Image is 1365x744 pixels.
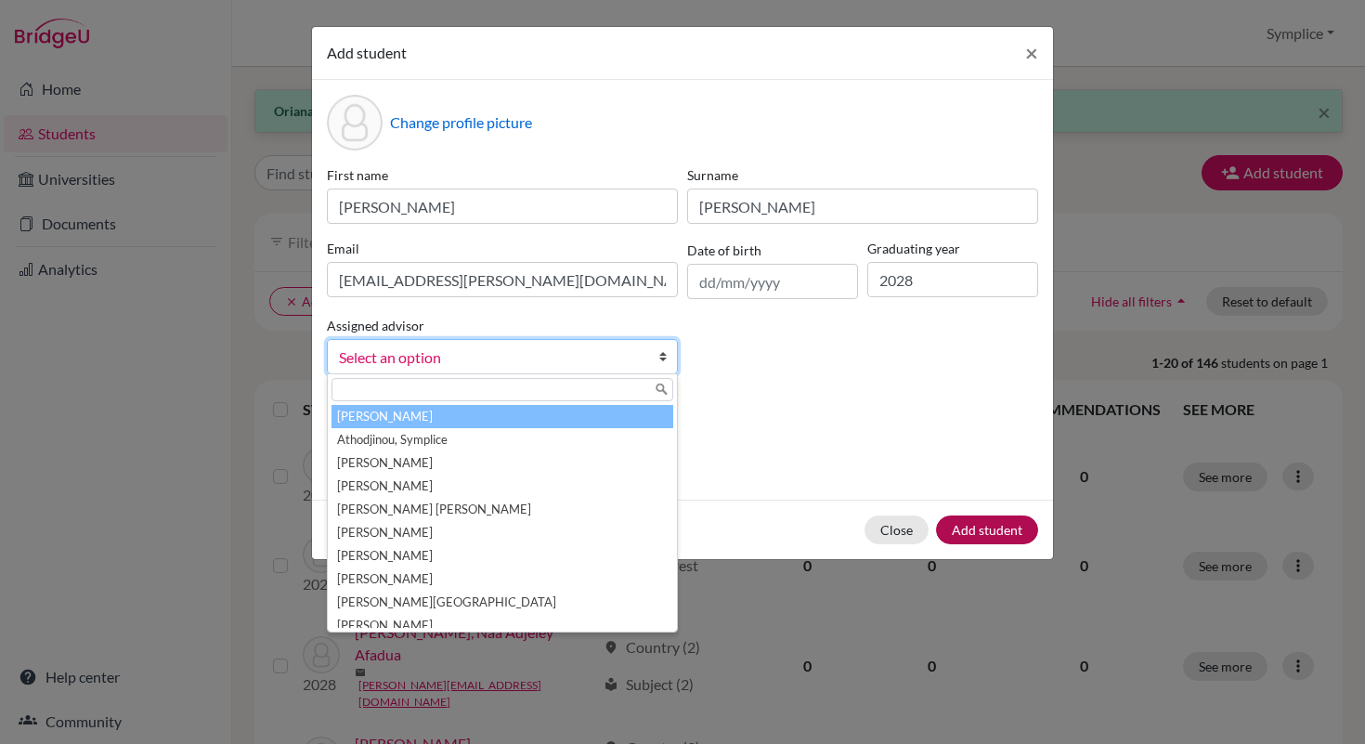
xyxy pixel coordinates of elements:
li: [PERSON_NAME] [331,475,673,498]
li: [PERSON_NAME] [PERSON_NAME] [331,498,673,521]
input: dd/mm/yyyy [687,264,858,299]
button: Add student [936,516,1038,544]
label: Date of birth [687,241,761,260]
div: Profile picture [327,95,383,150]
p: Parents [327,404,1038,426]
li: [PERSON_NAME] [331,614,673,637]
label: Email [327,239,678,258]
label: Graduating year [867,239,1038,258]
span: Select an option [339,346,642,370]
label: Assigned advisor [327,316,424,335]
li: [PERSON_NAME] [331,405,673,428]
li: [PERSON_NAME] [331,521,673,544]
label: Surname [687,165,1038,185]
li: [PERSON_NAME][GEOGRAPHIC_DATA] [331,591,673,614]
li: Athodjinou, Symplice [331,428,673,451]
li: [PERSON_NAME] [331,568,673,591]
button: Close [864,516,929,544]
button: Close [1010,27,1053,79]
li: [PERSON_NAME] [331,544,673,568]
li: [PERSON_NAME] [331,451,673,475]
span: × [1025,39,1038,66]
label: First name [327,165,678,185]
span: Add student [327,44,407,61]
